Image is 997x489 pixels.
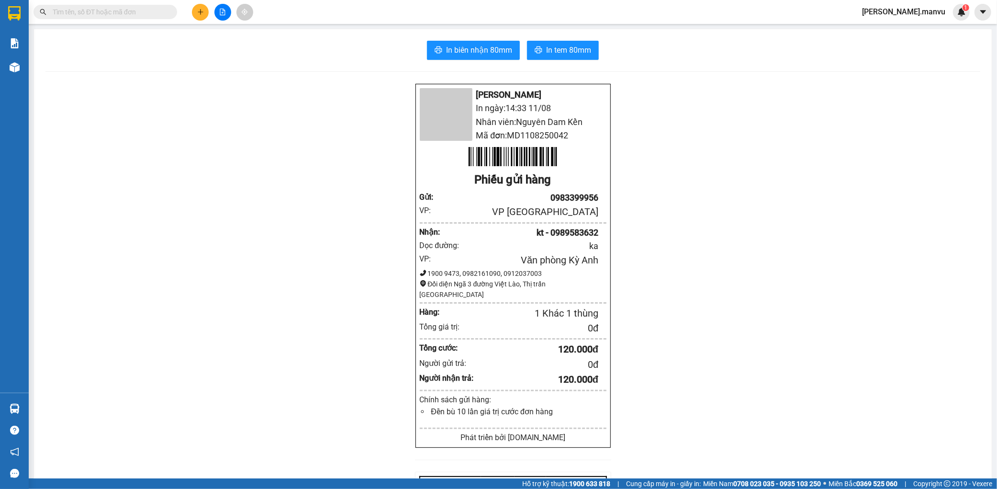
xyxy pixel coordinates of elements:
[420,115,606,129] li: Nhân viên: Nguyên Dam Kền
[420,357,474,369] div: Người gửi trả:
[420,171,606,189] div: Phiếu gửi hàng
[905,478,906,489] span: |
[474,342,598,357] div: 120.000 đ
[856,480,897,488] strong: 0369 525 060
[443,191,598,205] div: 0983399956
[420,226,443,238] div: Nhận :
[823,482,826,486] span: ⚪️
[569,480,610,488] strong: 1900 633 818
[979,8,987,16] span: caret-down
[420,432,606,444] div: Phát triển bởi [DOMAIN_NAME]
[957,8,966,16] img: icon-new-feature
[546,44,591,56] span: In tem 80mm
[10,404,20,414] img: warehouse-icon
[420,205,443,216] div: VP:
[8,6,21,21] img: logo-vxr
[474,357,598,372] div: 0 đ
[466,239,598,253] div: ka
[435,46,442,55] span: printer
[420,306,459,318] div: Hàng:
[963,4,969,11] sup: 1
[522,478,610,489] span: Hỗ trợ kỹ thuật:
[626,478,701,489] span: Cung cấp máy in - giấy in:
[420,88,606,102] li: [PERSON_NAME]
[829,478,897,489] span: Miền Bắc
[975,4,991,21] button: caret-down
[10,62,20,72] img: warehouse-icon
[100,66,183,76] div: chị tương
[420,253,443,265] div: VP:
[10,426,19,435] span: question-circle
[53,7,166,17] input: Tìm tên, số ĐT hoặc mã đơn
[214,4,231,21] button: file-add
[420,239,467,251] div: Dọc đường:
[62,40,128,51] text: MD1108250046
[100,56,183,66] div: Nhận: Dọc Đường
[443,226,598,239] div: kt - 0989583632
[197,9,204,15] span: plus
[241,9,248,15] span: aim
[10,38,20,48] img: solution-icon
[10,447,19,456] span: notification
[474,321,598,336] div: 0 đ
[535,46,542,55] span: printer
[420,268,606,279] div: 1900 9473, 0982161090, 0912037003
[617,478,619,489] span: |
[7,56,95,76] div: Gửi: VP [GEOGRAPHIC_DATA]
[429,406,606,418] li: Đền bù 10 lần giá trị cước đơn hàng
[219,9,226,15] span: file-add
[420,342,474,354] div: Tổng cước:
[474,372,598,387] div: 120.000 đ
[40,9,46,15] span: search
[944,480,951,487] span: copyright
[420,280,426,287] span: environment
[527,41,599,60] button: printerIn tem 80mm
[443,253,598,268] div: Văn phòng Kỳ Anh
[192,4,209,21] button: plus
[733,480,821,488] strong: 0708 023 035 - 0935 103 250
[854,6,953,18] span: [PERSON_NAME].manvu
[420,372,474,384] div: Người nhận trả:
[420,279,606,300] div: Đối diện Ngã 3 đường Việt Lào, Thị trấn [GEOGRAPHIC_DATA]
[420,191,443,203] div: Gửi :
[420,321,474,333] div: Tổng giá trị:
[420,270,426,276] span: phone
[420,129,606,142] li: Mã đơn: MD1108250042
[443,205,598,219] div: VP [GEOGRAPHIC_DATA]
[420,102,606,115] li: In ngày: 14:33 11/08
[964,4,967,11] span: 1
[10,469,19,478] span: message
[459,306,599,321] div: 1 Khác 1 thùng
[236,4,253,21] button: aim
[446,44,512,56] span: In biên nhận 80mm
[703,478,821,489] span: Miền Nam
[427,41,520,60] button: printerIn biên nhận 80mm
[420,394,606,406] div: Chính sách gửi hàng:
